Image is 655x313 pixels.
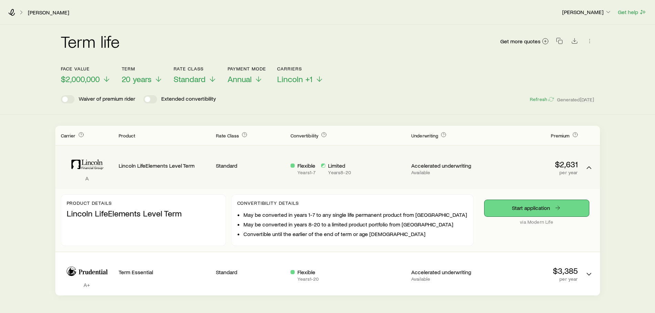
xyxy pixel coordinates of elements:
[174,66,217,84] button: Rate ClassStandard
[28,9,69,16] a: [PERSON_NAME]
[216,133,239,138] span: Rate Class
[277,74,313,84] span: Lincoln +1
[557,97,594,103] span: Generated
[328,170,351,175] p: Years 8 - 20
[161,95,216,103] p: Extended convertibility
[122,66,163,84] button: Term20 years
[277,66,324,71] p: Carriers
[297,269,319,276] p: Flexible
[216,269,285,276] p: Standard
[486,266,578,276] p: $3,385
[61,133,76,138] span: Carrier
[61,66,111,71] p: Face value
[484,219,589,225] p: via Modern Life
[411,269,480,276] p: Accelerated underwriting
[61,33,120,49] h2: Term life
[484,200,589,216] a: Start application
[67,200,220,206] p: Product details
[291,133,318,138] span: Convertibility
[228,66,266,71] p: Payment Mode
[486,170,578,175] p: per year
[297,162,316,169] p: Flexible
[119,269,211,276] p: Term Essential
[122,74,152,84] span: 20 years
[79,95,135,103] p: Waiver of premium rider
[328,162,351,169] p: Limited
[243,231,468,237] li: Convertible until the earlier of the end of term or age [DEMOGRAPHIC_DATA]
[486,159,578,169] p: $2,631
[61,281,113,288] p: A+
[243,211,468,218] li: May be converted in years 1-7 to any single life permanent product from [GEOGRAPHIC_DATA]
[500,38,541,44] span: Get more quotes
[562,8,612,16] button: [PERSON_NAME]
[570,39,579,45] a: Download CSV
[551,133,569,138] span: Premium
[228,74,252,84] span: Annual
[119,133,135,138] span: Product
[61,74,100,84] span: $2,000,000
[174,66,217,71] p: Rate Class
[411,133,438,138] span: Underwriting
[55,126,600,295] div: Term quotes
[411,276,480,282] p: Available
[486,276,578,282] p: per year
[174,74,206,84] span: Standard
[411,162,480,169] p: Accelerated underwriting
[530,96,554,103] button: Refresh
[243,221,468,228] li: May be converted in years 8-20 to a limited product portfolio from [GEOGRAPHIC_DATA]
[618,8,647,16] button: Get help
[411,170,480,175] p: Available
[216,162,285,169] p: Standard
[297,276,319,282] p: Years 1 - 20
[119,162,211,169] p: Lincoln LifeElements Level Term
[122,66,163,71] p: Term
[228,66,266,84] button: Payment ModeAnnual
[61,66,111,84] button: Face value$2,000,000
[562,9,612,15] p: [PERSON_NAME]
[67,209,220,218] p: Lincoln LifeElements Level Term
[277,66,324,84] button: CarriersLincoln +1
[297,170,316,175] p: Years 1 - 7
[237,200,468,206] p: Convertibility Details
[500,37,549,45] a: Get more quotes
[61,175,113,182] p: A
[580,97,594,103] span: [DATE]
